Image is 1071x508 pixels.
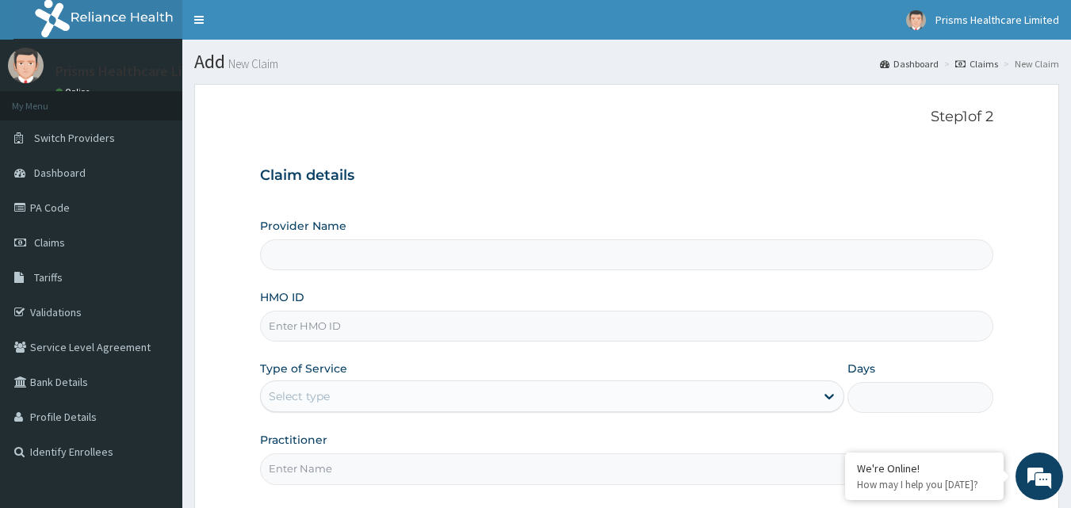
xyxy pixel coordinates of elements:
label: Days [847,361,875,376]
span: Switch Providers [34,131,115,145]
img: User Image [8,48,44,83]
small: New Claim [225,58,278,70]
span: Prisms Healthcare Limited [935,13,1059,27]
label: HMO ID [260,289,304,305]
span: Tariffs [34,270,63,285]
span: Dashboard [34,166,86,180]
label: Practitioner [260,432,327,448]
li: New Claim [1000,57,1059,71]
p: Prisms Healthcare Limited [55,64,218,78]
a: Online [55,86,94,97]
h1: Add [194,52,1059,72]
p: How may I help you today? [857,478,992,491]
a: Dashboard [880,57,939,71]
div: Select type [269,388,330,404]
label: Provider Name [260,218,346,234]
img: User Image [906,10,926,30]
p: Step 1 of 2 [260,109,994,126]
div: We're Online! [857,461,992,476]
input: Enter Name [260,453,994,484]
h3: Claim details [260,167,994,185]
span: Claims [34,235,65,250]
input: Enter HMO ID [260,311,994,342]
a: Claims [955,57,998,71]
label: Type of Service [260,361,347,376]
